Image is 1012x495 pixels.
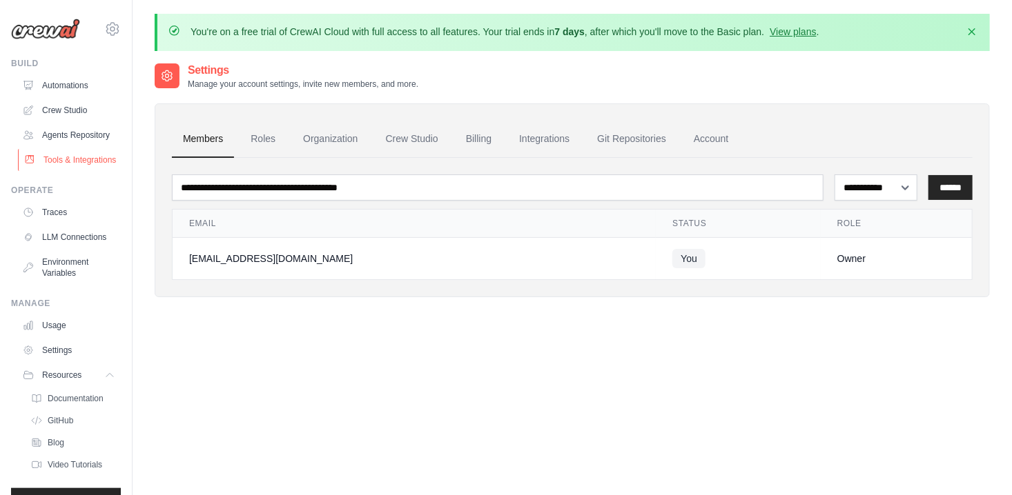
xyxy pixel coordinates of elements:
a: Billing [455,121,503,158]
a: Crew Studio [375,121,449,158]
th: Email [173,210,656,238]
a: Traces [17,201,121,223]
h2: Settings [188,62,418,79]
a: Usage [17,314,121,336]
span: Resources [42,370,81,381]
a: View plans [770,26,816,37]
p: Manage your account settings, invite new members, and more. [188,79,418,90]
span: GitHub [48,415,73,426]
a: Tools & Integrations [18,149,122,171]
a: GitHub [25,411,121,430]
a: Documentation [25,389,121,408]
div: Build [11,58,121,69]
th: Role [821,210,972,238]
a: Account [683,121,740,158]
span: You [672,249,706,268]
a: Blog [25,433,121,452]
div: Manage [11,298,121,309]
a: LLM Connections [17,226,121,248]
a: Crew Studio [17,99,121,121]
img: Logo [11,19,80,39]
a: Environment Variables [17,251,121,284]
strong: 7 days [554,26,585,37]
div: [EMAIL_ADDRESS][DOMAIN_NAME] [189,252,639,265]
span: Blog [48,437,64,448]
div: Owner [837,252,955,265]
a: Video Tutorials [25,455,121,474]
th: Status [656,210,821,238]
span: Video Tutorials [48,459,102,470]
div: Operate [11,185,121,196]
button: Resources [17,364,121,386]
a: Roles [240,121,286,158]
a: Members [172,121,234,158]
a: Git Repositories [586,121,677,158]
a: Organization [292,121,369,158]
a: Integrations [508,121,581,158]
p: You're on a free trial of CrewAI Cloud with full access to all features. Your trial ends in , aft... [191,25,819,39]
a: Automations [17,74,121,97]
a: Settings [17,339,121,361]
a: Agents Repository [17,124,121,146]
span: Documentation [48,393,104,404]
